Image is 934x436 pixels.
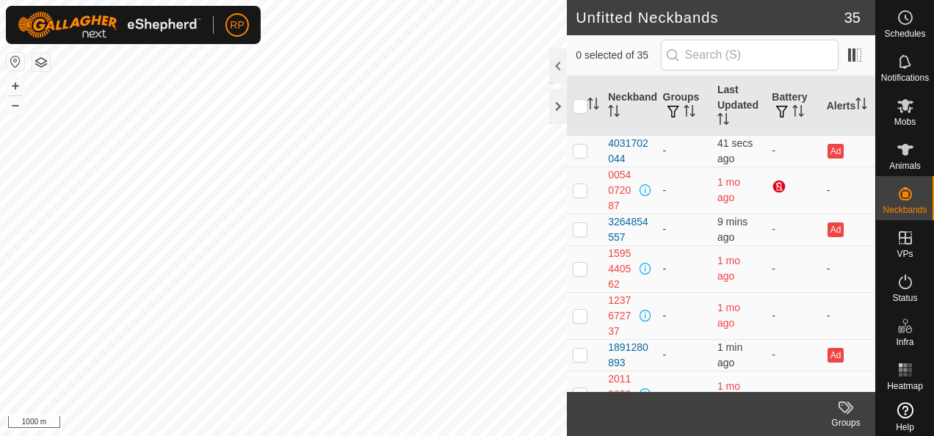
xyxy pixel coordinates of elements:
td: - [766,214,820,245]
div: 3264854557 [608,214,651,245]
td: - [821,167,875,214]
td: - [657,214,712,245]
th: Neckband [602,76,656,136]
button: + [7,77,24,95]
span: Neckbands [883,206,927,214]
button: Ad [828,348,844,363]
td: - [821,371,875,418]
span: Help [896,423,914,432]
td: - [657,339,712,371]
td: - [657,135,712,167]
p-sorticon: Activate to sort [792,107,804,119]
div: 2011962032 [608,371,636,418]
a: Privacy Policy [225,417,280,430]
p-sorticon: Activate to sort [717,115,729,127]
td: - [657,292,712,339]
span: 12 Sept 2025, 6:33 am [717,341,742,368]
button: Map Layers [32,54,50,71]
div: 0054072087 [608,167,636,214]
span: RP [230,18,244,33]
img: Gallagher Logo [18,12,201,38]
td: - [657,167,712,214]
td: - [657,245,712,292]
span: Mobs [894,117,916,126]
div: 1891280893 [608,340,651,371]
span: VPs [897,250,913,258]
span: Notifications [881,73,929,82]
span: 35 [844,7,861,29]
div: 1595440562 [608,246,636,292]
span: Heatmap [887,382,923,390]
div: Groups [817,416,875,429]
div: 1237672737 [608,293,636,339]
td: - [766,292,820,339]
span: 22 July 2025, 2:39 pm [717,255,740,282]
td: - [821,292,875,339]
span: Status [892,294,917,302]
td: - [766,245,820,292]
td: - [821,245,875,292]
h2: Unfitted Neckbands [576,9,844,26]
div: 4031702044 [608,136,651,167]
p-sorticon: Activate to sort [855,100,867,112]
span: 29 July 2025, 3:08 pm [717,302,740,329]
p-sorticon: Activate to sort [587,100,599,112]
input: Search (S) [661,40,839,70]
button: Ad [828,144,844,159]
span: 12 Sept 2025, 6:25 am [717,216,747,243]
td: - [766,339,820,371]
th: Alerts [821,76,875,136]
td: - [766,371,820,418]
td: - [657,371,712,418]
th: Battery [766,76,820,136]
span: 25 July 2025, 8:53 am [717,380,740,407]
p-sorticon: Activate to sort [608,107,620,119]
button: – [7,96,24,114]
a: Contact Us [298,417,341,430]
span: Animals [889,161,921,170]
button: Reset Map [7,53,24,70]
td: - [766,135,820,167]
th: Groups [657,76,712,136]
span: Infra [896,338,913,346]
span: 12 Sept 2025, 6:34 am [717,137,753,164]
th: Last Updated [712,76,766,136]
span: 22 July 2025, 9:45 am [717,176,740,203]
span: 0 selected of 35 [576,48,660,63]
span: Schedules [884,29,925,38]
p-sorticon: Activate to sort [684,107,695,119]
button: Ad [828,222,844,237]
